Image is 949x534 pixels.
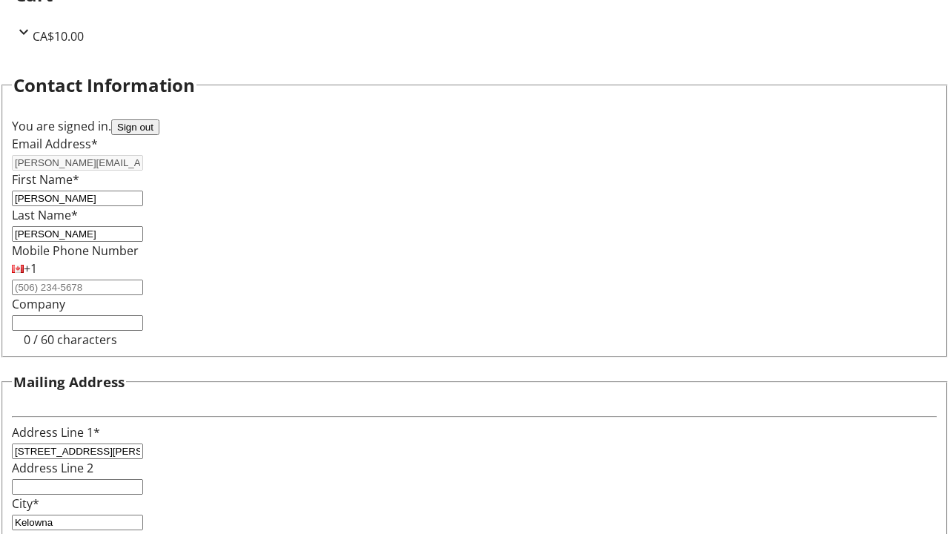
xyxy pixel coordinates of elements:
input: City [12,515,143,530]
h3: Mailing Address [13,372,125,392]
label: City* [12,495,39,512]
label: Address Line 1* [12,424,100,441]
span: CA$10.00 [33,28,84,44]
label: Address Line 2 [12,460,93,476]
label: First Name* [12,171,79,188]
div: You are signed in. [12,117,937,135]
tr-character-limit: 0 / 60 characters [24,332,117,348]
h2: Contact Information [13,72,195,99]
label: Company [12,296,65,312]
button: Sign out [111,119,159,135]
label: Email Address* [12,136,98,152]
label: Last Name* [12,207,78,223]
input: (506) 234-5678 [12,280,143,295]
label: Mobile Phone Number [12,243,139,259]
input: Address [12,444,143,459]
